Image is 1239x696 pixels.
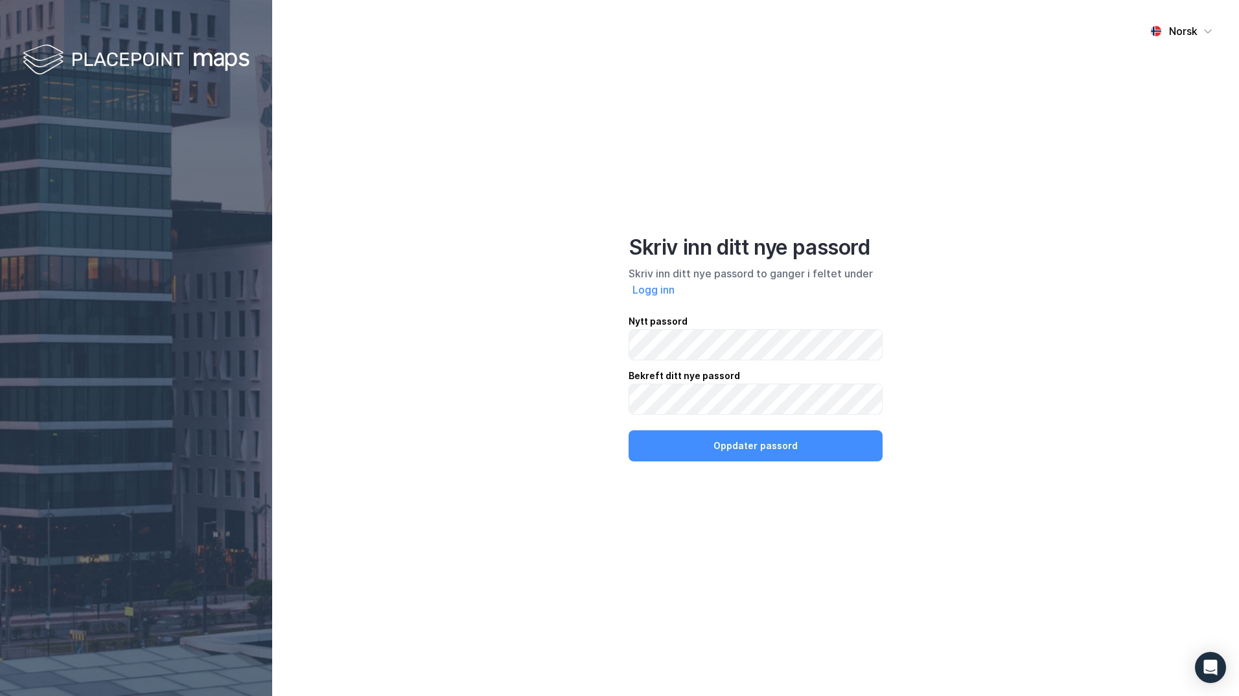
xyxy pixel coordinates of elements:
button: Oppdater passord [629,430,883,461]
div: Bekreft ditt nye passord [629,368,883,384]
button: Logg inn [629,281,678,298]
div: Skriv inn ditt nye passord to ganger i feltet under [629,266,883,298]
div: Skriv inn ditt nye passord [629,235,883,261]
div: Nytt passord [629,314,883,329]
div: Norsk [1169,23,1198,39]
img: logo-white.f07954bde2210d2a523dddb988cd2aa7.svg [23,41,249,80]
div: Open Intercom Messenger [1195,652,1226,683]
